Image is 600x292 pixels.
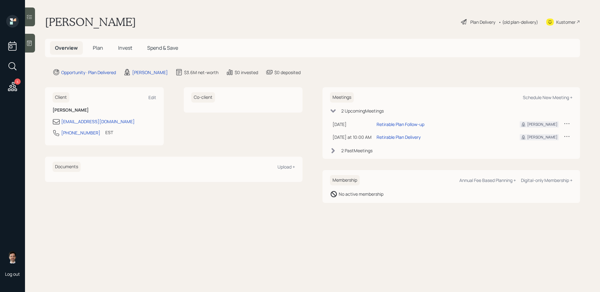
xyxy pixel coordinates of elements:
[527,134,557,140] div: [PERSON_NAME]
[277,164,295,170] div: Upload +
[52,162,81,172] h6: Documents
[147,44,178,51] span: Spend & Save
[556,19,576,25] div: Kustomer
[341,108,384,114] div: 2 Upcoming Meeting s
[45,15,136,29] h1: [PERSON_NAME]
[339,191,383,197] div: No active membership
[341,147,372,154] div: 2 Past Meeting s
[184,69,218,76] div: $3.6M net-worth
[61,129,100,136] div: [PHONE_NUMBER]
[5,271,20,277] div: Log out
[52,108,156,113] h6: [PERSON_NAME]
[55,44,78,51] span: Overview
[332,134,372,140] div: [DATE] at 10:00 AM
[459,177,516,183] div: Annual Fee Based Planning +
[332,121,372,128] div: [DATE]
[274,69,301,76] div: $0 deposited
[235,69,258,76] div: $0 invested
[148,94,156,100] div: Edit
[377,134,421,140] div: Retirable Plan Delivery
[61,118,135,125] div: [EMAIL_ADDRESS][DOMAIN_NAME]
[14,78,21,85] div: 4
[470,19,495,25] div: Plan Delivery
[521,177,572,183] div: Digital-only Membership +
[52,92,69,103] h6: Client
[527,122,557,127] div: [PERSON_NAME]
[118,44,132,51] span: Invest
[61,69,116,76] div: Opportunity · Plan Delivered
[377,121,424,128] div: Retirable Plan Follow-up
[191,92,215,103] h6: Co-client
[132,69,168,76] div: [PERSON_NAME]
[93,44,103,51] span: Plan
[6,251,19,264] img: jonah-coleman-headshot.png
[105,129,113,136] div: EST
[523,94,572,100] div: Schedule New Meeting +
[330,175,360,185] h6: Membership
[330,92,354,103] h6: Meetings
[498,19,538,25] div: • (old plan-delivery)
